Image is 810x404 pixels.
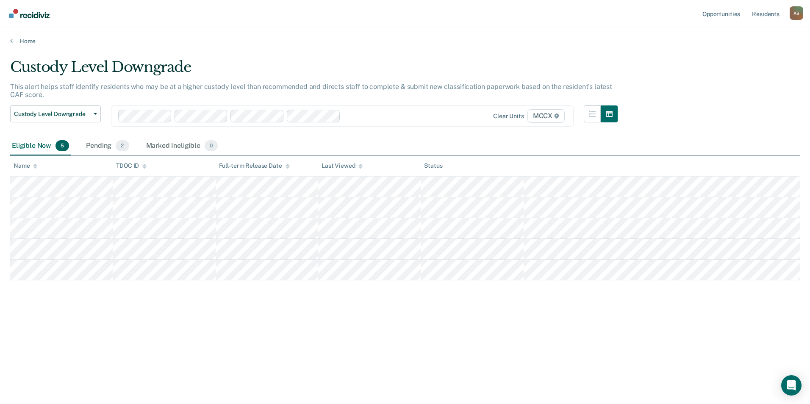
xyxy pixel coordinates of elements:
button: Custody Level Downgrade [10,105,101,122]
a: Home [10,37,800,45]
div: Open Intercom Messenger [781,375,802,396]
div: Status [424,162,442,169]
div: Full-term Release Date [219,162,290,169]
span: 2 [116,140,129,151]
div: Marked Ineligible0 [144,137,220,155]
span: Custody Level Downgrade [14,111,90,118]
p: This alert helps staff identify residents who may be at a higher custody level than recommended a... [10,83,612,99]
img: Recidiviz [9,9,50,18]
div: Clear units [493,113,524,120]
div: Eligible Now5 [10,137,71,155]
span: 5 [55,140,69,151]
div: Pending2 [84,137,130,155]
div: TDOC ID [116,162,147,169]
div: A B [790,6,803,20]
button: Profile dropdown button [790,6,803,20]
div: Custody Level Downgrade [10,58,618,83]
span: MCCX [527,109,565,123]
div: Name [14,162,37,169]
span: 0 [205,140,218,151]
div: Last Viewed [322,162,363,169]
